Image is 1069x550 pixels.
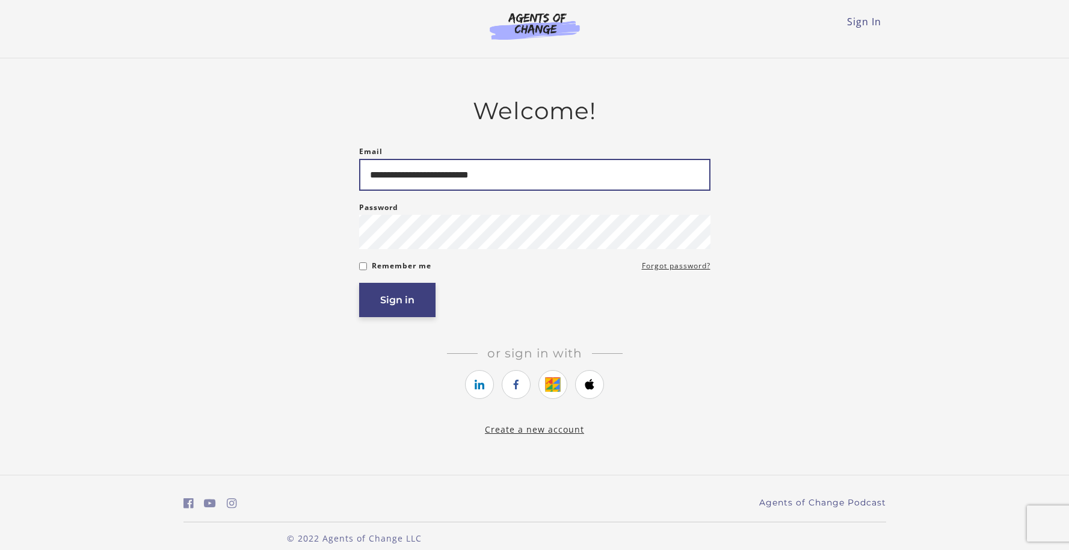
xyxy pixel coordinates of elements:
a: https://www.instagram.com/agentsofchangeprep/ (Open in a new window) [227,495,237,512]
a: https://courses.thinkific.com/users/auth/facebook?ss%5Breferral%5D=&ss%5Buser_return_to%5D=&ss%5B... [502,370,531,399]
label: Remember me [372,259,431,273]
a: https://courses.thinkific.com/users/auth/google?ss%5Breferral%5D=&ss%5Buser_return_to%5D=&ss%5Bvi... [538,370,567,399]
img: Agents of Change Logo [477,12,593,40]
a: https://www.youtube.com/c/AgentsofChangeTestPrepbyMeaganMitchell (Open in a new window) [204,495,216,512]
a: https://www.facebook.com/groups/aswbtestprep (Open in a new window) [183,495,194,512]
a: https://courses.thinkific.com/users/auth/linkedin?ss%5Breferral%5D=&ss%5Buser_return_to%5D=&ss%5B... [465,370,494,399]
p: © 2022 Agents of Change LLC [183,532,525,545]
a: Forgot password? [642,259,710,273]
a: Create a new account [485,424,584,435]
i: https://www.facebook.com/groups/aswbtestprep (Open in a new window) [183,498,194,509]
a: Agents of Change Podcast [759,496,886,509]
label: Email [359,144,383,159]
i: https://www.youtube.com/c/AgentsofChangeTestPrepbyMeaganMitchell (Open in a new window) [204,498,216,509]
label: Password [359,200,398,215]
span: Or sign in with [478,346,592,360]
a: https://courses.thinkific.com/users/auth/apple?ss%5Breferral%5D=&ss%5Buser_return_to%5D=&ss%5Bvis... [575,370,604,399]
a: Sign In [847,15,881,28]
button: Sign in [359,283,436,317]
h2: Welcome! [359,97,710,125]
i: https://www.instagram.com/agentsofchangeprep/ (Open in a new window) [227,498,237,509]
